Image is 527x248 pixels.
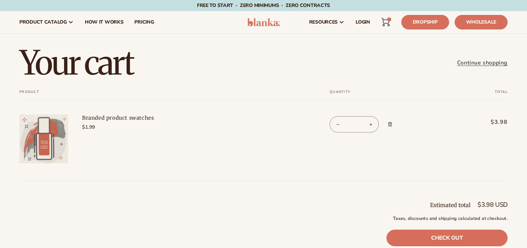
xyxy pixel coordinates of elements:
[356,19,370,25] span: LOGIN
[79,11,129,33] a: How It Works
[384,114,396,134] a: Remove Branded product swatches
[386,215,508,222] small: Taxes, discounts and shipping calculated at checkout.
[19,114,68,163] img: Branded color swatches.
[19,46,133,79] h1: Your cart
[82,123,186,131] div: $1.99
[401,15,449,29] a: Dropship
[247,18,280,26] img: logo
[455,90,508,101] th: Total
[129,11,159,33] a: pricing
[14,11,79,33] a: product catalog
[350,11,376,33] a: LOGIN
[197,2,330,9] span: Free to start · ZERO minimums · ZERO contracts
[469,118,508,126] span: $3.98
[455,15,508,29] a: Wholesale
[85,19,124,25] span: How It Works
[346,116,363,132] input: Quantity for Branded product swatches
[304,11,350,33] a: resources
[386,230,508,246] a: Check out
[477,202,508,208] p: $3.98 USD
[19,90,312,101] th: Product
[312,90,455,101] th: Quantity
[134,19,154,25] span: pricing
[309,19,338,25] span: resources
[430,202,471,208] h2: Estimated total
[82,114,186,121] a: Branded product swatches
[457,58,508,68] a: Continue shopping
[19,19,67,25] span: product catalog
